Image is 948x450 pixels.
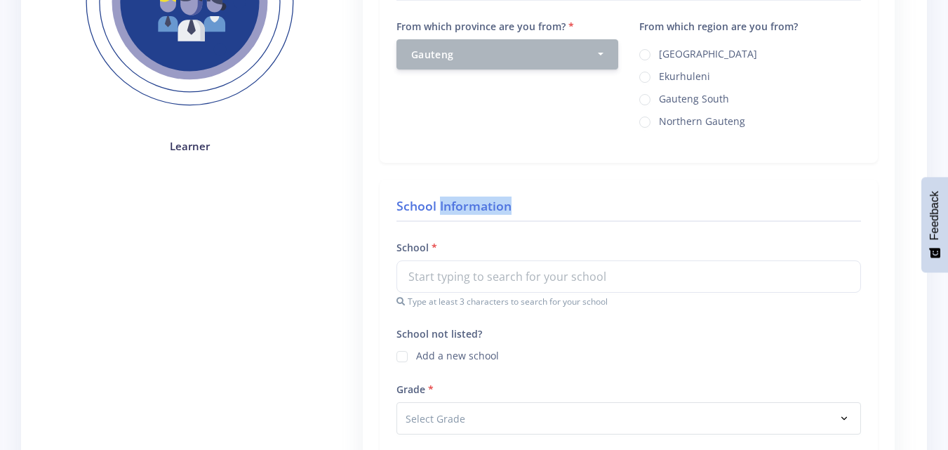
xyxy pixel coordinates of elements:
[639,19,798,34] label: From which region are you from?
[416,348,499,359] label: Add a new school
[659,69,710,80] label: Ekurhuleni
[396,19,574,34] label: From which province are you from?
[659,46,757,58] label: [GEOGRAPHIC_DATA]
[396,240,437,255] label: School
[921,177,948,272] button: Feedback - Show survey
[396,326,482,341] label: School not listed?
[396,260,861,293] input: Start typing to search for your school
[411,47,595,62] div: Gauteng
[659,114,745,125] label: Northern Gauteng
[65,138,315,154] h4: Learner
[396,39,618,70] button: Gauteng
[396,382,434,397] label: Grade
[396,197,861,222] h4: School Information
[928,191,941,240] span: Feedback
[659,91,729,102] label: Gauteng South
[396,296,861,308] small: Type at least 3 characters to search for your school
